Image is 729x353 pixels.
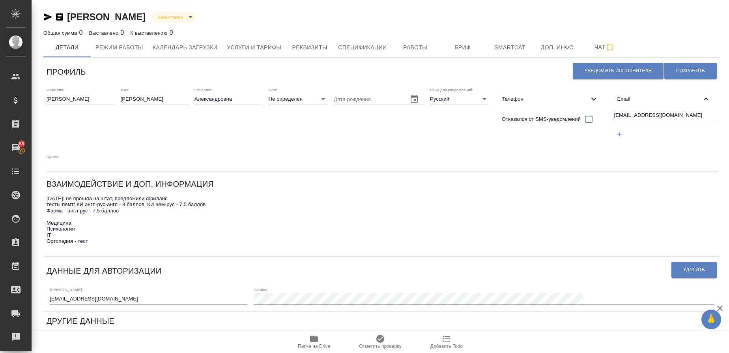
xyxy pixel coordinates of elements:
[152,12,195,23] div: Неактивен
[291,43,329,53] span: Реквизиты
[430,88,473,92] label: Язык для уведомлений:
[269,88,277,92] label: Пол:
[585,68,652,74] span: Уведомить исполнителя
[491,43,529,53] span: Smartcat
[430,344,463,349] span: Добавить Todo
[611,126,628,143] button: Добавить
[67,11,146,22] a: [PERSON_NAME]
[48,43,86,53] span: Детали
[47,265,161,277] h6: Данные для авторизации
[47,154,59,158] label: Адрес:
[89,30,121,36] p: Выставлено
[130,28,173,38] div: 0
[43,28,83,38] div: 0
[347,331,413,353] button: Отметить проверку
[269,94,328,105] div: Не определен
[611,90,718,108] div: Email
[664,63,717,79] button: Сохранить
[47,66,86,78] h6: Профиль
[298,344,330,349] span: Папка на Drive
[55,12,64,22] button: Скопировать ссылку
[573,63,664,79] button: Уведомить исполнителя
[705,311,718,328] span: 🙏
[671,262,717,278] button: Удалить
[683,267,705,273] span: Удалить
[227,43,281,53] span: Услуги и тарифы
[95,43,143,53] span: Режим работы
[617,95,702,103] span: Email
[605,43,615,52] svg: Подписаться
[396,43,434,53] span: Работы
[413,331,480,353] button: Добавить Todo
[130,30,169,36] p: К выставлению
[676,68,705,74] span: Сохранить
[338,43,387,53] span: Спецификации
[581,330,597,347] button: Скопировать ссылку
[47,195,717,250] textarea: [DATE]: не прошла на штат, предложили фриланс тесты пемт: КИ англ-рус-англ - 8 баллов, КИ нем-рус...
[121,88,129,92] label: Имя:
[156,14,186,21] button: Неактивен
[586,42,624,52] span: Чат
[444,43,482,53] span: Бриф
[430,94,489,105] div: Русский
[43,30,79,36] p: Общая сумма
[254,288,268,292] label: Пароль:
[47,178,214,190] h6: Взаимодействие и доп. информация
[701,310,721,329] button: 🙏
[495,90,604,108] div: Телефон
[47,315,114,327] h6: Другие данные
[194,88,213,92] label: Отчество:
[43,12,53,22] button: Скопировать ссылку для ЯМессенджера
[2,138,30,158] a: 89
[89,28,124,38] div: 0
[153,43,218,53] span: Календарь загрузки
[47,88,64,92] label: Фамилия:
[14,140,29,148] span: 89
[359,344,401,349] span: Отметить проверку
[502,95,589,103] span: Телефон
[50,288,83,292] label: [PERSON_NAME]:
[502,115,581,123] span: Отказался от SMS-уведомлений
[538,43,576,53] span: Доп. инфо
[281,331,347,353] button: Папка на Drive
